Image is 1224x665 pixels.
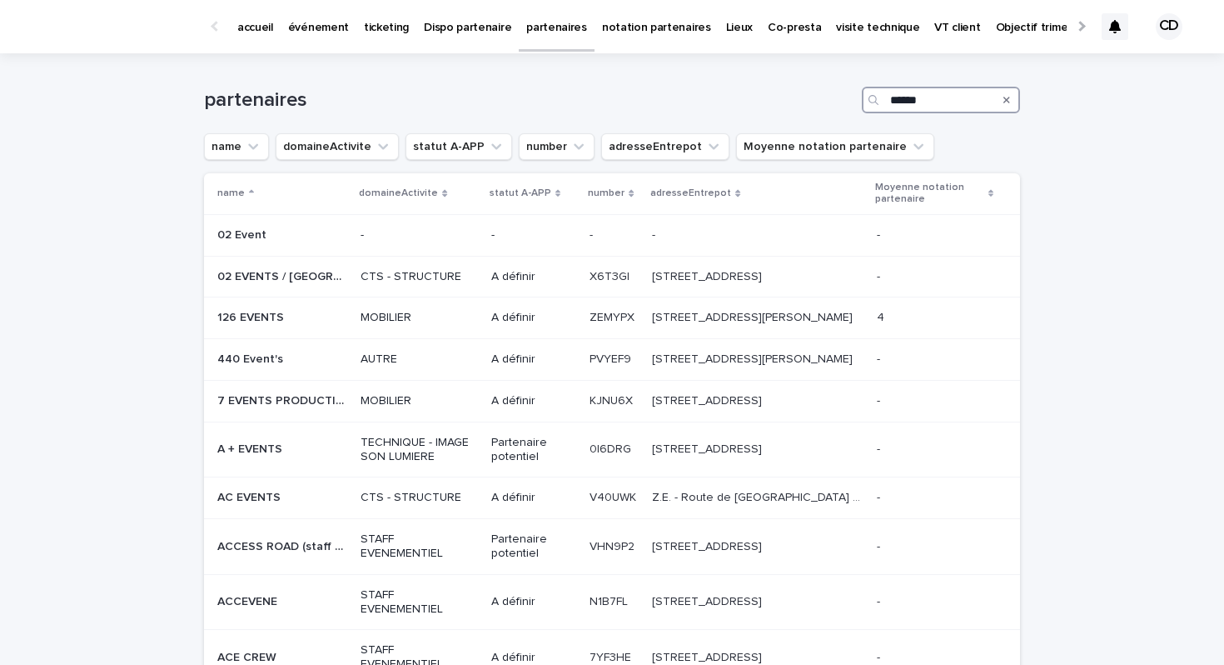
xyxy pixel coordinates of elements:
[204,88,855,112] h1: partenaires
[652,225,659,242] p: -
[877,391,883,408] p: -
[877,647,883,665] p: -
[204,339,1020,381] tr: 440 Event's440 Event's AUTREA définirPVYEF9PVYEF9 [STREET_ADDRESS][PERSON_NAME][STREET_ADDRESS][P...
[361,588,477,617] p: STAFF EVENEMENTIEL
[491,270,577,284] p: A définir
[217,349,286,367] p: 440 Event's
[217,592,281,609] p: ACCEVENE
[361,394,477,408] p: MOBILIER
[877,307,888,325] p: 4
[590,439,634,457] p: 0I6DRG
[652,267,765,284] p: 90 RUE DE LA COURPILLERE 69800 SAINT PRIEST
[590,225,596,242] p: -
[217,184,245,202] p: name
[217,487,284,505] p: AC EVENTS
[33,10,195,43] img: Ls34BcGeRexTGTNfXpUC
[359,184,438,202] p: domaineActivite
[652,647,765,665] p: 119 Highdown Road, Worcester Park, KT4 7JD
[204,256,1020,297] tr: 02 EVENTS / [GEOGRAPHIC_DATA] DECO02 EVENTS / [GEOGRAPHIC_DATA] DECO CTS - STRUCTUREA définirX6T3...
[652,487,867,505] p: Z.E. - Route de Bayonne - 40230 SAINT-GEOURS-DE-MAREMNE
[601,133,729,160] button: adresseEntrepot
[1156,13,1182,40] div: CD
[361,491,477,505] p: CTS - STRUCTURE
[217,439,286,457] p: A + EVENTS
[877,439,883,457] p: -
[652,439,765,457] p: 111 rue des vergers, ZI des Dragiez, 74800 LA ROCHE SUR FORON
[204,574,1020,630] tr: ACCEVENEACCEVENE STAFF EVENEMENTIELA définirN1B7FLN1B7FL [STREET_ADDRESS][STREET_ADDRESS] --
[877,487,883,505] p: -
[361,311,477,325] p: MOBILIER
[204,422,1020,477] tr: A + EVENTSA + EVENTS TECHNIQUE - IMAGE SON LUMIEREPartenaire potentiel0I6DRG0I6DRG [STREET_ADDRES...
[491,436,577,464] p: Partenaire potentiel
[877,537,883,554] p: -
[590,592,631,609] p: N1B7FL
[862,87,1020,113] input: Search
[361,436,477,464] p: TECHNIQUE - IMAGE SON LUMIERE
[217,647,280,665] p: ACE CREW
[519,133,595,160] button: number
[590,267,633,284] p: X6T3GI
[875,178,983,209] p: Moyenne notation partenaire
[588,184,624,202] p: number
[590,391,636,408] p: KJNU6X
[491,651,577,665] p: A définir
[491,491,577,505] p: A définir
[204,519,1020,575] tr: ACCESS ROAD (staff événementiel)ACCESS ROAD (staff événementiel) STAFF EVENEMENTIELPartenaire pot...
[204,214,1020,256] tr: 02 Event02 Event ---- -- --
[204,297,1020,339] tr: 126 EVENTS126 EVENTS MOBILIERA définirZEMYPXZEMYPX [STREET_ADDRESS][PERSON_NAME][STREET_ADDRESS][...
[204,133,269,160] button: name
[736,133,934,160] button: Moyenne notation partenaire
[652,391,765,408] p: [STREET_ADDRESS]
[491,352,577,367] p: A définir
[204,477,1020,519] tr: AC EVENTSAC EVENTS CTS - STRUCTUREA définirV40UWKV40UWK Z.E. - Route de [GEOGRAPHIC_DATA] - 40230...
[361,270,477,284] p: CTS - STRUCTURE
[406,133,512,160] button: statut A-APP
[590,537,638,554] p: VHN9P2
[590,487,639,505] p: V40UWK
[491,228,577,242] p: -
[204,380,1020,422] tr: 7 EVENTS PRODUCTION7 EVENTS PRODUCTION MOBILIERA définirKJNU6XKJNU6X [STREET_ADDRESS][STREET_ADDR...
[491,394,577,408] p: A définir
[491,532,577,561] p: Partenaire potentiel
[361,228,477,242] p: -
[217,537,351,554] p: ACCESS ROAD (staff événementiel)
[590,349,634,367] p: PVYEF9
[590,647,634,665] p: 7YF3HE
[491,311,577,325] p: A définir
[361,532,477,561] p: STAFF EVENEMENTIEL
[217,225,270,242] p: 02 Event
[490,184,551,202] p: statut A-APP
[590,307,638,325] p: ZEMYPX
[652,537,765,554] p: [STREET_ADDRESS]
[650,184,731,202] p: adresseEntrepot
[217,391,351,408] p: 7 EVENTS PRODUCTION
[652,349,856,367] p: 55 Rue Jeanne de Lestonnat, 33440 Ambarès-et-Lagrave
[491,595,577,609] p: A définir
[361,352,477,367] p: AUTRE
[652,592,765,609] p: [STREET_ADDRESS]
[217,267,351,284] p: 02 EVENTS / LYON DECO
[652,307,856,325] p: 126 avenue du Général Leclerc - 93500 Pantin
[877,267,883,284] p: -
[877,225,883,242] p: -
[217,307,287,325] p: 126 EVENTS
[877,349,883,367] p: -
[877,592,883,609] p: -
[276,133,399,160] button: domaineActivite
